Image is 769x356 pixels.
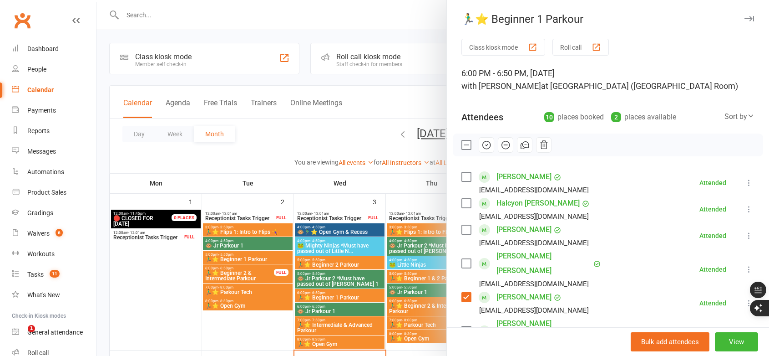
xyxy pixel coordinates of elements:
div: Dashboard [27,45,59,52]
div: 2 [611,112,621,122]
div: Tasks [27,271,44,278]
div: Attended [699,180,726,186]
button: Class kiosk mode [461,39,545,56]
a: [PERSON_NAME] [PERSON_NAME] [496,249,591,278]
div: [EMAIL_ADDRESS][DOMAIN_NAME] [479,184,589,196]
div: Reports [27,127,50,134]
a: Clubworx [11,9,34,32]
a: Reports [12,121,96,141]
div: Messages [27,148,56,155]
div: What's New [27,291,60,299]
div: 🏃‍♂️⭐ Beginner 1 Parkour [447,13,769,26]
div: 6:00 PM - 6:50 PM, [DATE] [461,67,754,93]
a: Halcyon [PERSON_NAME] [496,196,580,211]
div: Waivers [27,230,50,237]
div: places booked [544,111,604,124]
div: [EMAIL_ADDRESS][DOMAIN_NAME] [479,278,589,290]
span: 6 [56,229,63,237]
div: Sort by [724,111,754,123]
span: 11 [50,270,60,278]
a: [PERSON_NAME] [496,222,551,237]
a: Workouts [12,244,96,264]
span: 1 [28,325,35,332]
div: Attended [699,232,726,239]
button: Roll call [552,39,609,56]
a: People [12,59,96,80]
a: Messages [12,141,96,162]
span: with [PERSON_NAME] [461,81,541,91]
div: General attendance [27,329,83,336]
a: Product Sales [12,182,96,203]
a: Automations [12,162,96,182]
div: Attended [699,206,726,212]
a: Calendar [12,80,96,100]
button: Bulk add attendees [631,332,709,351]
a: Tasks 11 [12,264,96,285]
div: [EMAIL_ADDRESS][DOMAIN_NAME] [479,211,589,222]
div: 10 [544,112,554,122]
div: Automations [27,168,64,175]
div: Payments [27,107,56,114]
a: [PERSON_NAME] [PERSON_NAME] [496,316,591,346]
div: People [27,66,46,73]
div: places available [611,111,676,124]
span: at [GEOGRAPHIC_DATA] ([GEOGRAPHIC_DATA] Room) [541,81,738,91]
div: Product Sales [27,189,66,196]
a: Waivers 6 [12,223,96,244]
a: [PERSON_NAME] [496,170,551,184]
a: Payments [12,100,96,121]
a: [PERSON_NAME] [496,290,551,304]
div: Attended [699,300,726,306]
div: Attended [699,266,726,273]
a: Dashboard [12,39,96,59]
a: What's New [12,285,96,305]
a: Gradings [12,203,96,223]
div: [EMAIL_ADDRESS][DOMAIN_NAME] [479,304,589,316]
div: Attendees [461,111,503,124]
div: Gradings [27,209,53,217]
iframe: Intercom live chat [9,325,31,347]
div: Calendar [27,86,54,93]
div: Workouts [27,250,55,258]
div: [EMAIL_ADDRESS][DOMAIN_NAME] [479,237,589,249]
a: General attendance kiosk mode [12,322,96,343]
button: View [715,332,758,351]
